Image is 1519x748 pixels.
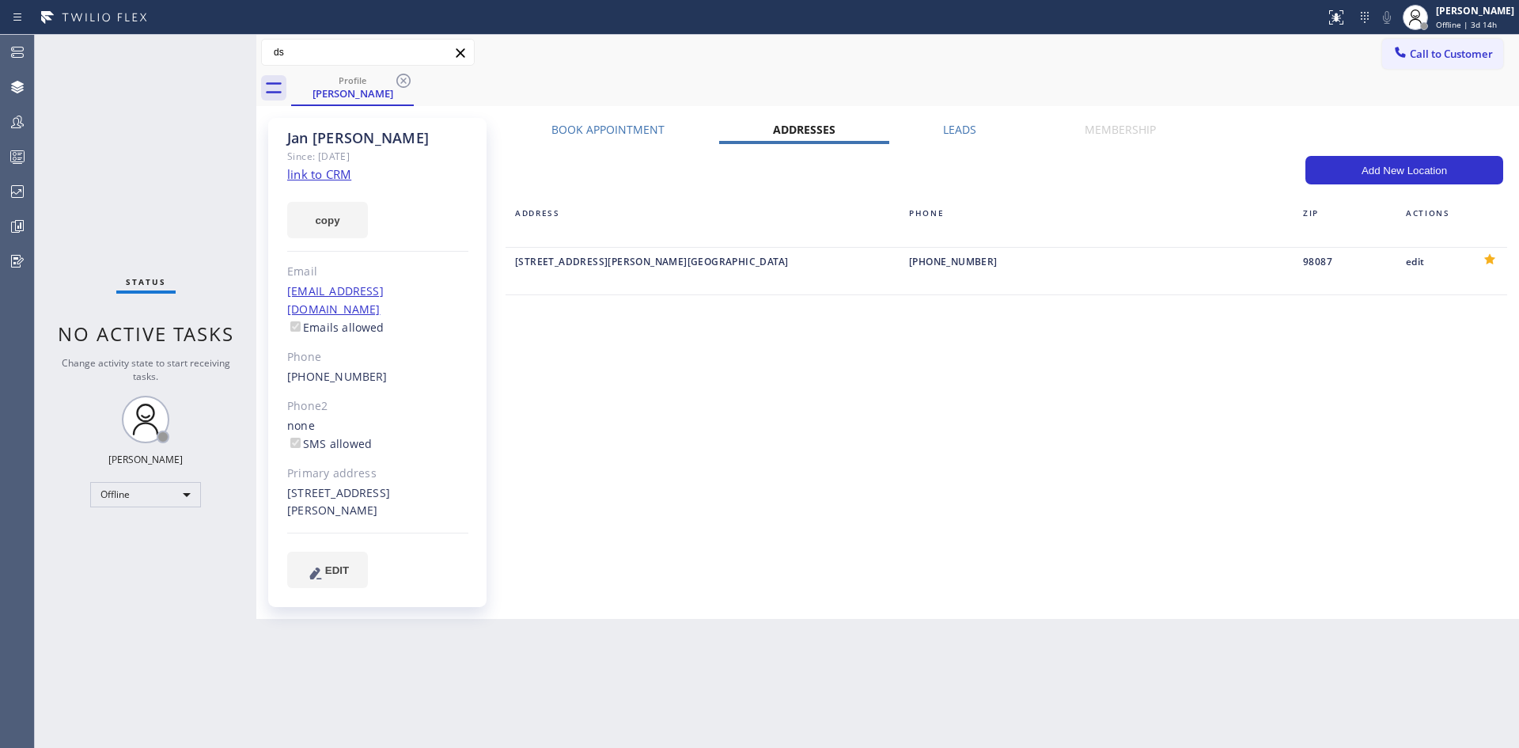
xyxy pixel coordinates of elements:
div: Since: [DATE] [287,147,468,165]
div: none [287,417,468,454]
div: PHONE [900,205,1294,242]
div: Email [287,263,468,281]
div: Offline [90,482,201,507]
div: ADDRESS [506,205,900,242]
span: EDIT [325,564,349,576]
label: Membership [1085,122,1156,137]
button: copy [287,202,368,238]
span: Change activity state to start receiving tasks. [62,356,230,383]
div: Phone2 [287,397,468,416]
input: SMS allowed [290,438,301,448]
span: Status [126,276,166,287]
div: Jan Edmondson [293,70,412,104]
div: Jan [PERSON_NAME] [287,129,468,147]
span: No active tasks [58,321,234,347]
button: Mute [1376,6,1398,28]
div: [PERSON_NAME] [108,453,183,466]
div: 98087 [1303,252,1387,271]
a: [PHONE_NUMBER] [287,369,388,384]
div: ZIP [1294,205,1396,242]
div: Profile [293,74,412,86]
div: edit [1406,252,1458,271]
a: [EMAIL_ADDRESS][DOMAIN_NAME] [287,283,384,317]
div: Primary address [287,465,468,483]
input: Emails allowed [290,321,301,332]
label: Book Appointment [551,122,665,137]
span: Call to Customer [1410,47,1493,61]
a: link to CRM [287,166,351,182]
div: [STREET_ADDRESS][PERSON_NAME] [287,484,468,521]
label: Leads [943,122,976,137]
input: Search [262,40,474,65]
div: ACTIONS [1396,205,1468,242]
label: SMS allowed [287,436,372,451]
label: Emails allowed [287,320,384,335]
button: Add New Location [1305,156,1503,184]
label: Addresses [773,122,835,137]
button: EDIT [287,552,368,588]
div: [STREET_ADDRESS][PERSON_NAME] [GEOGRAPHIC_DATA] [515,252,890,271]
div: Phone [287,348,468,366]
span: Offline | 3d 14h [1436,19,1497,30]
div: [PHONE_NUMBER] [909,252,1284,271]
div: [PERSON_NAME] [1436,4,1514,17]
div: [PERSON_NAME] [293,86,412,101]
button: Call to Customer [1382,39,1503,69]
